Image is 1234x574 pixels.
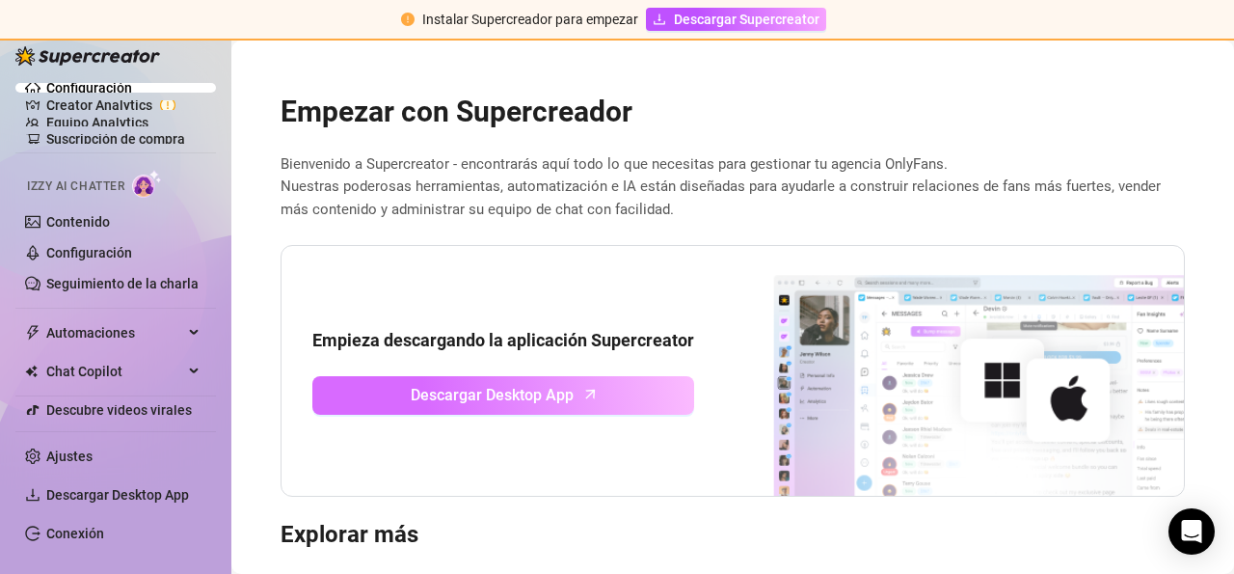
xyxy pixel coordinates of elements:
[46,90,201,121] a: Creator Analyticsexclamación-círculo
[312,376,694,415] a: Descargar Desktop Apparrow-up
[46,402,192,418] a: Descubre vídeos virales
[46,526,104,541] a: Conexión
[46,131,185,147] a: Suscripción de compra
[653,13,666,26] span: descargas
[46,317,183,348] span: Automaciones
[25,365,38,378] img: Chat Copilot
[46,449,93,464] a: Ajustes
[27,178,124,196] span: Izzy AI Chatter
[25,325,40,341] span: rayo
[46,276,199,291] a: Seguimiento de la charla
[281,153,1185,222] span: Bienvenido a Supercreator - encontrarás aquí todo lo que necesitas para gestionar tu agencia Only...
[46,214,110,230] a: Contenido
[312,330,694,350] strong: Empieza descargando la aplicación Supercreator
[46,80,132,96] a: Configuración
[401,13,415,26] span: exclamación-círculo
[646,8,826,31] a: Descargar Supercreator
[15,46,160,66] img: logo-BBDzfeDw.svg
[281,94,1185,130] h2: Empezar con Supercreador
[46,487,189,503] span: Descargar Desktop App
[674,9,819,30] span: Descargar Supercreator
[25,487,40,503] span: descargas
[132,170,162,198] img: Chat de AI
[411,383,574,407] span: Descargar Desktop App
[281,520,1185,551] h3: Explorar más
[579,383,602,405] span: arrow-up
[702,246,1184,497] img: aplicación de descarga
[1168,508,1215,555] div: Abre Intercom Messenger
[422,12,638,27] span: Instalar Supercreador para empezar
[46,115,148,130] a: Equipo Analytics
[46,245,132,260] a: Configuración
[46,356,183,387] span: Chat Copilot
